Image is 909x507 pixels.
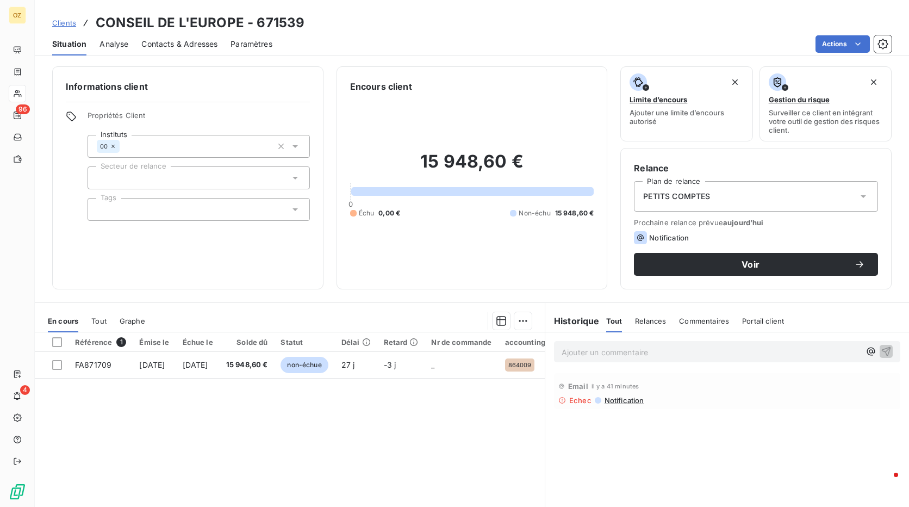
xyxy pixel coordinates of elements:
span: Graphe [120,317,145,325]
span: aujourd’hui [723,218,764,227]
button: Limite d’encoursAjouter une limite d’encours autorisé [620,66,752,141]
div: Statut [281,338,328,347]
span: [DATE] [183,360,208,369]
span: _ [431,360,434,369]
span: PETITS COMPTES [643,191,710,202]
h6: Historique [545,314,600,327]
span: Paramètres [231,39,272,50]
span: Gestion du risque [769,95,830,104]
span: Prochaine relance prévue [634,218,878,227]
span: Échu [359,208,375,218]
h3: CONSEIL DE L'EUROPE - 671539 [96,13,304,33]
h6: Informations client [66,80,310,93]
span: Voir [647,260,854,269]
span: Situation [52,39,86,50]
span: Tout [91,317,107,325]
div: Échue le [183,338,213,347]
span: En cours [48,317,78,325]
span: FA871709 [75,360,111,369]
div: Émise le [139,338,169,347]
span: Relances [635,317,666,325]
button: Voir [634,253,878,276]
span: Non-échu [519,208,550,218]
span: [DATE] [139,360,165,369]
div: Nr de commande [431,338,491,347]
span: Limite d’encours [630,95,687,104]
span: 4 [20,385,30,395]
div: accountingReference [505,338,583,347]
h2: 15 948,60 € [350,151,594,183]
span: 0,00 € [378,208,400,218]
span: 864009 [508,362,532,368]
span: non-échue [281,357,328,373]
img: Logo LeanPay [9,483,26,500]
span: 27 j [341,360,355,369]
span: Notification [603,396,644,405]
input: Ajouter une valeur [97,173,105,183]
input: Ajouter une valeur [120,141,128,151]
span: Commentaires [679,317,729,325]
span: Notification [649,233,689,242]
iframe: Intercom live chat [872,470,898,496]
span: 1 [116,337,126,347]
span: Ajouter une limite d’encours autorisé [630,108,743,126]
h6: Relance [634,162,878,175]
span: Propriétés Client [88,111,310,126]
span: Clients [52,18,76,27]
span: Echec [569,396,592,405]
div: Référence [75,337,126,347]
span: 15 948,60 € [555,208,594,218]
input: Ajouter une valeur [97,205,105,214]
span: Contacts & Adresses [141,39,217,50]
div: OZ [9,7,26,24]
a: Clients [52,17,76,28]
span: 00 [100,143,108,150]
button: Gestion du risqueSurveiller ce client en intégrant votre outil de gestion des risques client. [759,66,892,141]
span: Email [568,382,588,391]
span: Surveiller ce client en intégrant votre outil de gestion des risques client. [769,108,882,134]
span: il y a 41 minutes [592,383,639,389]
span: 96 [16,104,30,114]
div: Retard [384,338,419,347]
h6: Encours client [350,80,412,93]
span: Portail client [742,317,784,325]
button: Actions [815,35,870,53]
span: Analyse [99,39,128,50]
div: Solde dû [226,338,268,347]
span: 0 [348,200,353,208]
div: Délai [341,338,371,347]
span: Tout [606,317,622,325]
span: 15 948,60 € [226,360,268,370]
span: -3 j [384,360,396,369]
